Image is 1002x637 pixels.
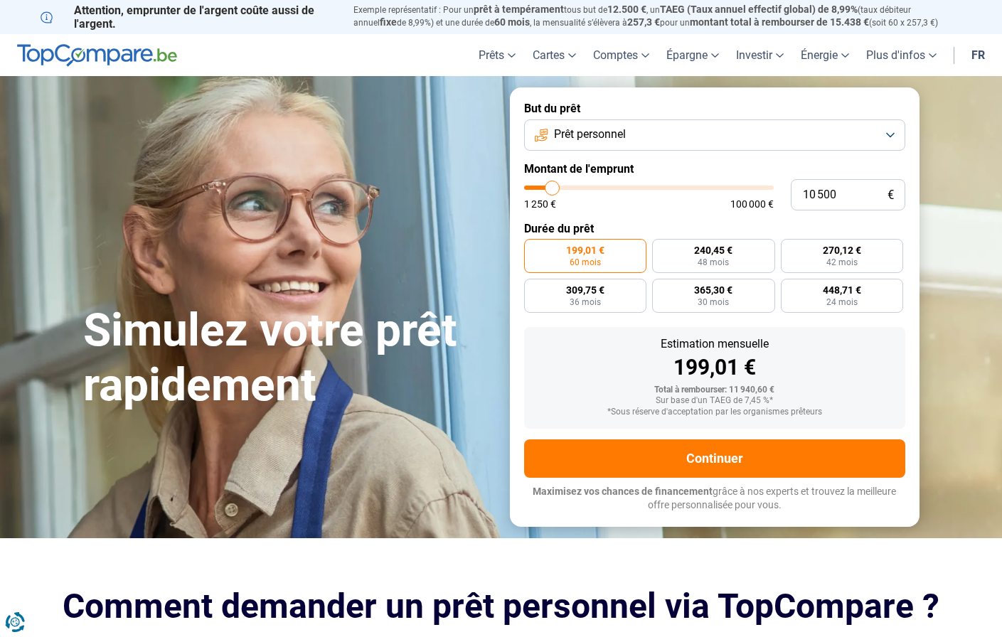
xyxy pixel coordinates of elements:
[570,298,601,306] span: 36 mois
[524,162,905,176] label: Montant de l'emprunt
[658,34,727,76] a: Épargne
[17,44,177,67] img: TopCompare
[535,338,894,350] div: Estimation mensuelle
[727,34,792,76] a: Investir
[524,199,556,209] span: 1 250 €
[792,34,858,76] a: Énergie
[524,222,905,235] label: Durée du prêt
[380,16,397,28] span: fixe
[858,34,945,76] a: Plus d'infos
[660,4,858,15] span: TAEG (Taux annuel effectif global) de 8,99%
[524,439,905,478] button: Continuer
[535,385,894,395] div: Total à rembourser: 11 940,60 €
[524,34,585,76] a: Cartes
[494,16,530,28] span: 60 mois
[353,4,962,29] p: Exemple représentatif : Pour un tous but de , un (taux débiteur annuel de 8,99%) et une durée de ...
[823,285,861,295] span: 448,71 €
[826,298,858,306] span: 24 mois
[533,486,713,497] span: Maximisez vos chances de financement
[41,587,962,626] h2: Comment demander un prêt personnel via TopCompare ?
[535,357,894,378] div: 199,01 €
[524,119,905,151] button: Prêt personnel
[524,485,905,513] p: grâce à nos experts et trouvez la meilleure offre personnalisée pour vous.
[963,34,993,76] a: fr
[694,285,732,295] span: 365,30 €
[826,258,858,267] span: 42 mois
[41,4,336,31] p: Attention, emprunter de l'argent coûte aussi de l'argent.
[535,396,894,406] div: Sur base d'un TAEG de 7,45 %*
[730,199,774,209] span: 100 000 €
[535,407,894,417] div: *Sous réserve d'acceptation par les organismes prêteurs
[566,245,604,255] span: 199,01 €
[888,189,894,201] span: €
[566,285,604,295] span: 309,75 €
[698,258,729,267] span: 48 mois
[585,34,658,76] a: Comptes
[690,16,869,28] span: montant total à rembourser de 15.438 €
[627,16,660,28] span: 257,3 €
[698,298,729,306] span: 30 mois
[607,4,646,15] span: 12.500 €
[823,245,861,255] span: 270,12 €
[83,304,493,413] h1: Simulez votre prêt rapidement
[554,127,626,142] span: Prêt personnel
[694,245,732,255] span: 240,45 €
[570,258,601,267] span: 60 mois
[474,4,564,15] span: prêt à tempérament
[470,34,524,76] a: Prêts
[524,102,905,115] label: But du prêt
